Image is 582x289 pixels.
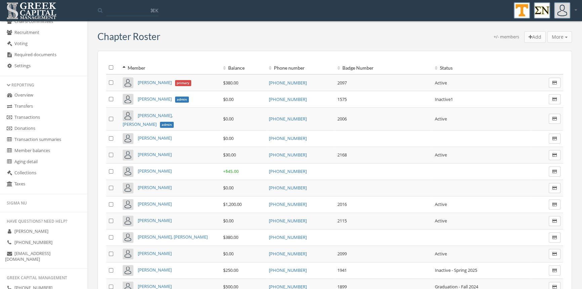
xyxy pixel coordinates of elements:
a: [PHONE_NUMBER] [269,152,307,158]
td: Active [432,74,530,91]
a: [PHONE_NUMBER] [269,80,307,86]
span: $250.00 [223,267,238,273]
td: 2168 [335,147,432,163]
td: Active [432,196,530,213]
td: 1575 [335,91,432,108]
div: +/- members [494,34,519,43]
td: Active [432,108,530,131]
th: Badge Number [335,61,432,74]
th: Phone number [266,61,335,74]
a: [PHONE_NUMBER] [269,218,307,224]
td: Active [432,213,530,229]
a: [PHONE_NUMBER] [269,234,307,240]
td: Inactive - Spring 2025 [432,262,530,279]
a: [PERSON_NAME] [138,267,172,273]
div: Reporting [7,82,81,88]
span: $0.00 [223,135,234,141]
td: 2099 [335,246,432,262]
span: $380.00 [223,80,238,86]
td: Active [432,246,530,262]
a: [PHONE_NUMBER] [269,267,307,273]
a: [PERSON_NAME]primary [138,79,191,85]
td: 2016 [335,196,432,213]
th: Status [432,61,530,74]
span: [PERSON_NAME] [14,228,48,234]
span: [PERSON_NAME] [138,79,172,85]
a: [PERSON_NAME] [138,217,172,223]
a: [PERSON_NAME], [PERSON_NAME]admin [123,112,174,128]
td: 2115 [335,213,432,229]
h3: Chapter Roster [97,31,160,42]
span: $1,200.00 [223,201,242,207]
th: Balance [220,61,266,74]
a: [PERSON_NAME] [138,151,172,157]
a: [PHONE_NUMBER] [269,251,307,257]
a: [PHONE_NUMBER] [269,96,307,102]
span: $0.00 [223,251,234,257]
a: [PERSON_NAME] [138,135,172,141]
a: [PERSON_NAME] [138,201,172,207]
td: 2097 [335,74,432,91]
a: [PERSON_NAME], [PERSON_NAME] [138,234,208,240]
td: Active [432,147,530,163]
span: $0.00 [223,218,234,224]
span: ⌘K [150,7,158,14]
span: $380.00 [223,234,238,240]
span: admin [160,122,174,128]
a: [PERSON_NAME] [138,184,172,190]
a: [PHONE_NUMBER] [269,135,307,141]
span: [PERSON_NAME] [138,96,172,102]
a: [PERSON_NAME] [138,168,172,174]
span: primary [175,80,192,86]
span: [PERSON_NAME], [PERSON_NAME] [123,112,173,128]
a: [PERSON_NAME] [138,250,172,256]
td: 2006 [335,108,432,131]
a: [PHONE_NUMBER] [269,168,307,174]
span: $0.00 [223,96,234,102]
a: [PHONE_NUMBER] [269,116,307,122]
span: $0.00 [223,116,234,122]
th: Member [120,61,220,74]
td: 1941 [335,262,432,279]
span: $0.00 [223,185,234,191]
a: [PHONE_NUMBER] [269,185,307,191]
a: [PERSON_NAME]admin [138,96,189,102]
span: + $45.00 [223,168,239,174]
span: admin [175,97,189,103]
a: [PHONE_NUMBER] [269,201,307,207]
span: $30.00 [223,152,236,158]
td: Inactive1 [432,91,530,108]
